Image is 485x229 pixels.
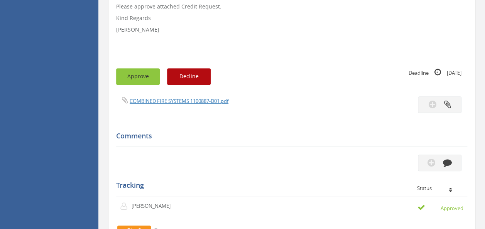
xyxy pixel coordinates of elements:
[409,68,461,77] small: Deadline [DATE]
[116,68,160,85] button: Approve
[417,185,461,191] div: Status
[116,26,467,34] p: [PERSON_NAME]
[132,202,176,210] p: [PERSON_NAME]
[116,182,461,189] h5: Tracking
[417,204,463,212] small: Approved
[120,202,132,210] img: user-icon.png
[167,68,211,85] button: Decline
[116,3,467,10] p: Please approve attached Credit Request.
[116,132,461,140] h5: Comments
[130,98,228,104] a: COMBINED FIRE SYSTEMS 1100887-D01.pdf
[116,14,467,22] p: Kind Regards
